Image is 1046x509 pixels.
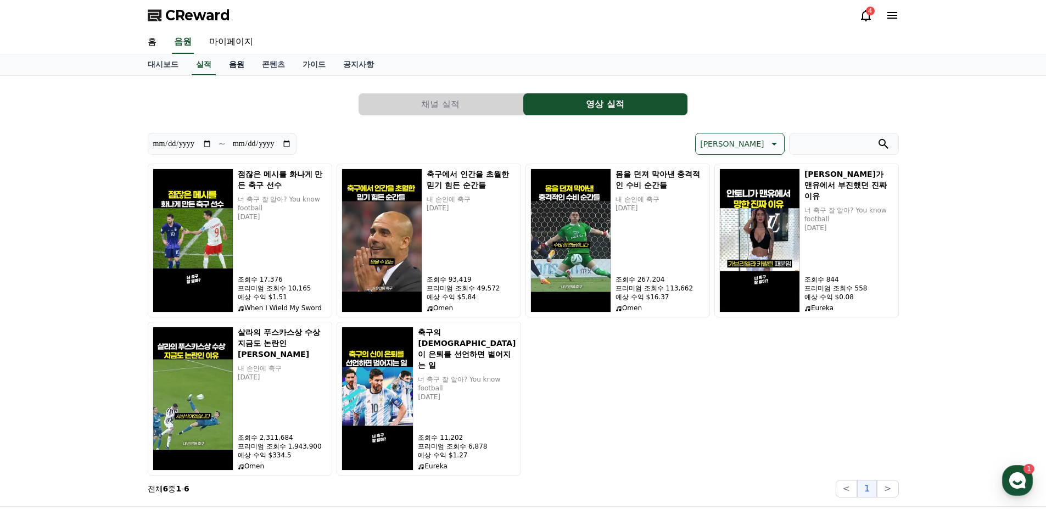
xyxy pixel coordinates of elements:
[238,462,327,471] p: Omen
[859,9,872,22] a: 4
[616,275,705,284] p: 조회수 267,204
[176,484,181,493] strong: 1
[616,169,705,191] h5: 몸을 던져 막아낸 충격적인 수비 순간들
[857,480,877,497] button: 1
[163,484,169,493] strong: 6
[418,393,516,401] p: [DATE]
[153,169,233,312] img: 점잖은 메시를 화나게 만든 축구 선수
[170,365,183,373] span: 설정
[695,133,784,155] button: [PERSON_NAME]
[192,54,216,75] a: 실적
[616,284,705,293] p: 프리미엄 조회수 113,662
[719,169,800,312] img: 안토니가 맨유에서 부진했던 진짜 이유
[337,322,521,476] button: 축구의 신이 은퇴를 선언하면 벌어지는 일 축구의 [DEMOGRAPHIC_DATA]이 은퇴를 선언하면 벌어지는 일 너 축구 잘 알아? You know football [DATE...
[700,136,764,152] p: [PERSON_NAME]
[427,169,516,191] h5: 축구에서 인간을 초월한 믿기 힘든 순간들
[148,164,332,317] button: 점잖은 메시를 화나게 만든 축구 선수 점잖은 메시를 화나게 만든 축구 선수 너 축구 잘 알아? You know football [DATE] 조회수 17,376 프리미엄 조회수...
[148,7,230,24] a: CReward
[418,462,516,471] p: Eureka
[148,322,332,476] button: 살라의 푸스카스상 수상 지금도 논란인 이유 살라의 푸스카스상 수상 지금도 논란인 [PERSON_NAME] 내 손안에 축구 [DATE] 조회수 2,311,684 프리미엄 조회수...
[139,54,187,75] a: 대시보드
[523,93,687,115] button: 영상 실적
[238,195,327,212] p: 너 축구 잘 알아? You know football
[525,164,710,317] button: 몸을 던져 막아낸 충격적인 수비 순간들 몸을 던져 막아낸 충격적인 수비 순간들 내 손안에 축구 [DATE] 조회수 267,204 프리미엄 조회수 113,662 예상 수익 $1...
[616,293,705,301] p: 예상 수익 $16.37
[804,293,894,301] p: 예상 수익 $0.08
[111,348,115,356] span: 1
[418,375,516,393] p: 너 축구 잘 알아? You know football
[616,195,705,204] p: 내 손안에 축구
[804,304,894,312] p: Eureka
[804,206,894,223] p: 너 축구 잘 알아? You know football
[530,169,611,312] img: 몸을 던져 막아낸 충격적인 수비 순간들
[184,484,189,493] strong: 6
[165,7,230,24] span: CReward
[148,483,189,494] p: 전체 중 -
[294,54,334,75] a: 가이드
[804,284,894,293] p: 프리미엄 조회수 558
[153,327,233,471] img: 살라의 푸스카스상 수상 지금도 논란인 이유
[3,348,72,376] a: 홈
[804,169,894,202] h5: [PERSON_NAME]가 맨유에서 부진했던 진짜 이유
[253,54,294,75] a: 콘텐츠
[418,327,516,371] h5: 축구의 [DEMOGRAPHIC_DATA]이 은퇴를 선언하면 벌어지는 일
[238,212,327,221] p: [DATE]
[866,7,875,15] div: 4
[616,204,705,212] p: [DATE]
[238,304,327,312] p: When I Wield My Sword
[804,223,894,232] p: [DATE]
[523,93,688,115] a: 영상 실적
[337,164,521,317] button: 축구에서 인간을 초월한 믿기 힘든 순간들 축구에서 인간을 초월한 믿기 힘든 순간들 내 손안에 축구 [DATE] 조회수 93,419 프리미엄 조회수 49,572 예상 수익 $5...
[342,169,422,312] img: 축구에서 인간을 초월한 믿기 힘든 순간들
[238,364,327,373] p: 내 손안에 축구
[427,293,516,301] p: 예상 수익 $5.84
[877,480,898,497] button: >
[100,365,114,374] span: 대화
[220,54,253,75] a: 음원
[418,433,516,442] p: 조회수 11,202
[427,204,516,212] p: [DATE]
[142,348,211,376] a: 설정
[427,275,516,284] p: 조회수 93,419
[35,365,41,373] span: 홈
[427,284,516,293] p: 프리미엄 조회수 49,572
[238,433,327,442] p: 조회수 2,311,684
[72,348,142,376] a: 1대화
[418,442,516,451] p: 프리미엄 조회수 6,878
[616,304,705,312] p: Omen
[804,275,894,284] p: 조회수 844
[238,169,327,191] h5: 점잖은 메시를 화나게 만든 축구 선수
[238,275,327,284] p: 조회수 17,376
[359,93,523,115] button: 채널 실적
[418,451,516,460] p: 예상 수익 $1.27
[139,31,165,54] a: 홈
[714,164,899,317] button: 안토니가 맨유에서 부진했던 진짜 이유 [PERSON_NAME]가 맨유에서 부진했던 진짜 이유 너 축구 잘 알아? You know football [DATE] 조회수 844 프...
[334,54,383,75] a: 공지사항
[427,304,516,312] p: Omen
[238,451,327,460] p: 예상 수익 $334.5
[342,327,414,471] img: 축구의 신이 은퇴를 선언하면 벌어지는 일
[172,31,194,54] a: 음원
[238,373,327,382] p: [DATE]
[836,480,857,497] button: <
[200,31,262,54] a: 마이페이지
[238,327,327,360] h5: 살라의 푸스카스상 수상 지금도 논란인 [PERSON_NAME]
[238,284,327,293] p: 프리미엄 조회수 10,165
[427,195,516,204] p: 내 손안에 축구
[219,137,226,150] p: ~
[238,293,327,301] p: 예상 수익 $1.51
[238,442,327,451] p: 프리미엄 조회수 1,943,900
